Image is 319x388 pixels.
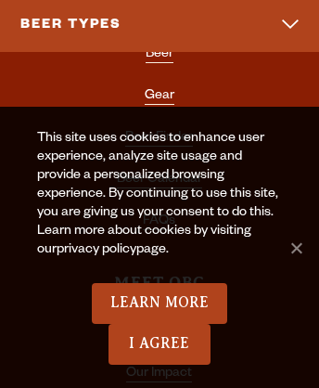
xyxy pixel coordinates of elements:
[146,47,173,63] a: Beer
[108,324,211,365] a: I Agree
[37,130,282,283] div: This site uses cookies to enhance user experience, analyze site usage and provide a personalized ...
[145,89,174,105] a: Gear
[57,243,136,258] a: privacy policy
[287,239,305,257] span: No
[92,283,228,324] a: Learn More
[20,19,121,33] span: Beer Types
[15,7,304,45] button: Beer Types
